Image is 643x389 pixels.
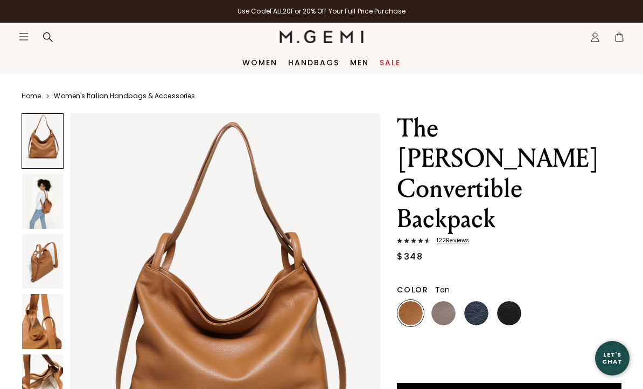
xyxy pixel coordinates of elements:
[596,301,620,325] img: Ecru
[563,301,587,325] img: Dark Green
[399,301,423,325] img: Tan
[270,6,291,16] strong: FALL20
[380,58,401,67] a: Sale
[464,301,488,325] img: Navy
[399,334,423,358] img: Chocolate
[397,285,429,294] h2: Color
[54,92,195,100] a: Women's Italian Handbags & Accessories
[435,284,450,295] span: Tan
[430,237,469,244] span: 122 Review s
[397,113,621,234] h1: The [PERSON_NAME] Convertible Backpack
[397,250,423,263] div: $348
[431,301,456,325] img: Warm Gray
[22,174,63,228] img: The Laura Convertible Backpack
[22,294,63,349] img: The Laura Convertible Backpack
[18,31,29,42] button: Open site menu
[22,92,41,100] a: Home
[497,301,521,325] img: Black
[530,301,554,325] img: Dark Burgundy
[279,30,364,43] img: M.Gemi
[288,58,339,67] a: Handbags
[242,58,277,67] a: Women
[350,58,369,67] a: Men
[22,234,63,289] img: The Laura Convertible Backpack
[397,237,621,246] a: 122Reviews
[595,351,630,365] div: Let's Chat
